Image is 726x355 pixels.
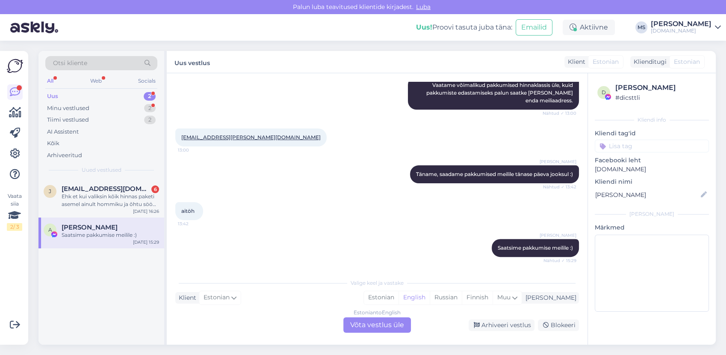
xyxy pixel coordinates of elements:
[563,20,615,35] div: Aktiivne
[144,116,156,124] div: 2
[595,116,709,124] div: Kliendi info
[540,158,576,165] span: [PERSON_NAME]
[47,92,58,101] div: Uus
[7,223,22,231] div: 2 / 3
[416,23,432,31] b: Uus!
[416,171,573,177] span: Täname, saadame pakkumised meilile tänase päeva jooksul :)
[47,151,82,160] div: Arhiveeritud
[522,293,576,302] div: [PERSON_NAME]
[364,291,398,304] div: Estonian
[7,192,22,231] div: Vaata siia
[595,165,709,174] p: [DOMAIN_NAME]
[593,57,619,66] span: Estonian
[498,245,573,251] span: Saatsime pakkumise meilile :)
[462,291,493,304] div: Finnish
[174,56,210,68] label: Uus vestlus
[133,239,159,245] div: [DATE] 15:29
[540,232,576,239] span: [PERSON_NAME]
[615,93,706,102] div: # dicsttli
[144,92,156,101] div: 2
[7,58,23,74] img: Askly Logo
[136,75,157,87] div: Socials
[543,184,576,190] span: Nähtud ✓ 13:42
[469,319,534,331] div: Arhiveeri vestlus
[343,317,411,333] div: Võta vestlus üle
[62,231,159,239] div: Saatsime pakkumise meilile :)
[181,208,195,214] span: aitöh
[53,59,87,68] span: Otsi kliente
[413,3,433,11] span: Luba
[595,140,709,152] input: Lisa tag
[82,166,121,174] span: Uued vestlused
[595,223,709,232] p: Märkmed
[595,210,709,218] div: [PERSON_NAME]
[497,293,511,301] span: Muu
[595,177,709,186] p: Kliendi nimi
[543,257,576,264] span: Nähtud ✓ 15:29
[48,227,52,233] span: A
[430,291,462,304] div: Russian
[47,139,59,148] div: Kõik
[595,156,709,165] p: Facebooki leht
[595,190,699,200] input: Lisa nimi
[144,104,156,113] div: 2
[178,147,210,153] span: 13:00
[564,57,585,66] div: Klient
[398,291,430,304] div: English
[175,293,196,302] div: Klient
[89,75,103,87] div: Web
[543,110,576,116] span: Nähtud ✓ 13:00
[674,57,700,66] span: Estonian
[630,57,667,66] div: Klienditugi
[62,193,159,208] div: Ehk et kui valiksin kõik hinnas paketi asemel ainult hommiku ja õhtu söögi siis saaksin ka vastav...
[47,128,79,136] div: AI Assistent
[602,89,606,95] span: d
[62,185,151,193] span: joonaskj@gmail.com
[595,129,709,138] p: Kliendi tag'id
[538,319,579,331] div: Blokeeri
[175,279,579,287] div: Valige keel ja vastake
[354,309,401,316] div: Estonian to English
[151,185,159,193] div: 6
[133,208,159,215] div: [DATE] 16:26
[635,21,647,33] div: MS
[47,116,89,124] div: Tiimi vestlused
[426,82,574,104] span: Vaatame võimalikud pakkumised hinnaklassis üle, kuid pakkumiste edastamiseks palun saatke [PERSON...
[181,134,321,140] a: [EMAIL_ADDRESS][PERSON_NAME][DOMAIN_NAME]
[204,293,230,302] span: Estonian
[651,21,711,27] div: [PERSON_NAME]
[178,221,210,227] span: 13:42
[47,104,89,113] div: Minu vestlused
[49,188,51,194] span: j
[416,22,512,33] div: Proovi tasuta juba täna:
[615,83,706,93] div: [PERSON_NAME]
[651,27,711,34] div: [DOMAIN_NAME]
[45,75,55,87] div: All
[651,21,721,34] a: [PERSON_NAME][DOMAIN_NAME]
[62,224,118,231] span: Anneli Penner
[516,19,552,36] button: Emailid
